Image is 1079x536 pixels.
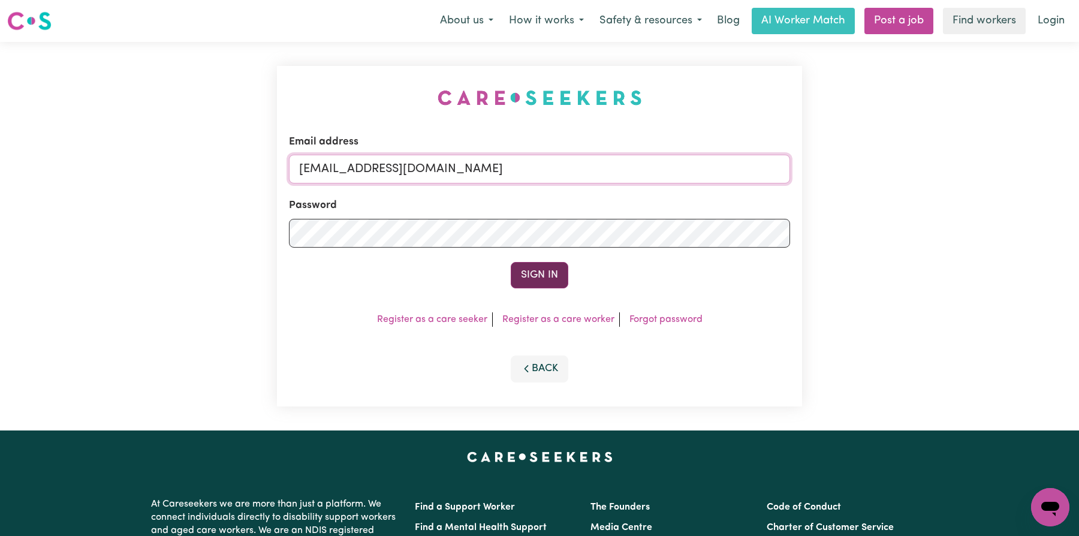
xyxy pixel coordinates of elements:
[289,155,790,183] input: Email address
[289,134,358,150] label: Email address
[377,315,487,324] a: Register as a care seeker
[501,8,592,34] button: How it works
[710,8,747,34] a: Blog
[415,502,515,512] a: Find a Support Worker
[289,198,337,213] label: Password
[592,8,710,34] button: Safety & resources
[432,8,501,34] button: About us
[511,262,568,288] button: Sign In
[467,452,613,462] a: Careseekers home page
[7,7,52,35] a: Careseekers logo
[943,8,1026,34] a: Find workers
[7,10,52,32] img: Careseekers logo
[864,8,933,34] a: Post a job
[629,315,703,324] a: Forgot password
[502,315,614,324] a: Register as a care worker
[1030,8,1072,34] a: Login
[1031,488,1069,526] iframe: Button to launch messaging window
[590,502,650,512] a: The Founders
[752,8,855,34] a: AI Worker Match
[767,523,894,532] a: Charter of Customer Service
[590,523,652,532] a: Media Centre
[511,356,568,382] button: Back
[767,502,841,512] a: Code of Conduct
